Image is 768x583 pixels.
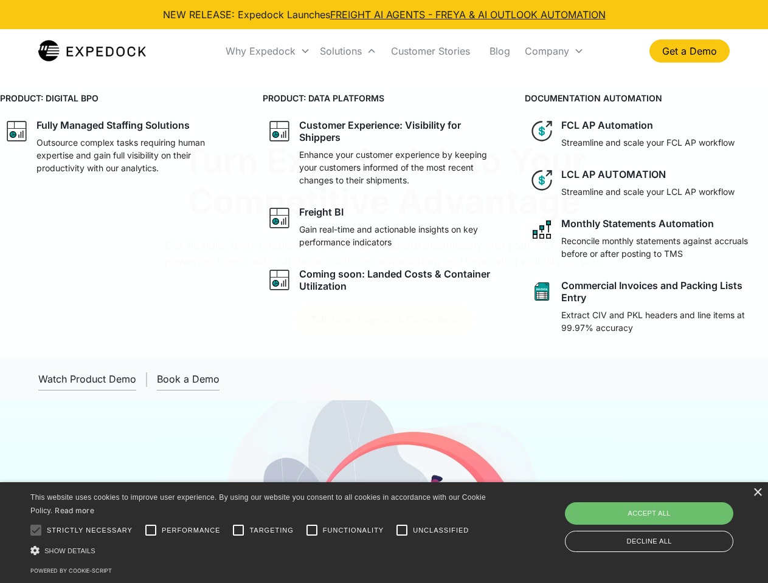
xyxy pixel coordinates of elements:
[30,567,112,574] a: Powered by cookie-script
[55,506,94,515] a: Read more
[268,206,292,230] img: graph icon
[249,525,293,536] span: Targeting
[480,30,520,72] a: Blog
[561,185,735,198] p: Streamline and scale your LCL AP workflow
[299,268,501,292] div: Coming soon: Landed Costs & Container Utilization
[36,136,238,174] p: Outsource complex tasks requiring human expertise and gain full visibility on their productivity ...
[315,30,381,72] div: Solutions
[530,168,554,193] img: dollar icon
[36,119,190,131] div: Fully Managed Staffing Solutions
[38,39,146,63] img: Expedock Logo
[320,45,362,57] div: Solutions
[226,45,296,57] div: Why Expedock
[263,201,506,253] a: graph iconFreight BIGain real-time and actionable insights on key performance indicators
[525,45,569,57] div: Company
[30,493,486,516] span: This website uses cookies to improve user experience. By using our website you consent to all coo...
[530,279,554,304] img: sheet icon
[566,452,768,583] iframe: Chat Widget
[163,7,606,22] div: NEW RELEASE: Expedock Launches
[263,92,506,104] h4: PRODUCT: DATA PLATFORMS
[263,114,506,191] a: graph iconCustomer Experience: Visibility for ShippersEnhance your customer experience by keeping...
[525,274,768,339] a: sheet iconCommercial Invoices and Packing Lists EntryExtract CIV and PKL headers and line items a...
[38,39,146,63] a: home
[30,544,490,557] div: Show details
[413,525,469,536] span: Unclassified
[323,525,384,536] span: Functionality
[157,373,220,385] div: Book a Demo
[561,217,714,230] div: Monthly Statements Automation
[44,547,95,554] span: Show details
[530,119,554,143] img: dollar icon
[530,217,554,242] img: network like icon
[221,30,315,72] div: Why Expedock
[561,309,763,334] p: Extract CIV and PKL headers and line items at 99.97% accuracy
[268,119,292,143] img: graph icon
[299,148,501,186] p: Enhance your customer experience by keeping your customers informed of the most recent changes to...
[649,39,730,63] a: Get a Demo
[525,114,768,154] a: dollar iconFCL AP AutomationStreamline and scale your FCL AP workflow
[299,119,501,143] div: Customer Experience: Visibility for Shippers
[38,373,136,385] div: Watch Product Demo
[162,525,221,536] span: Performance
[561,234,763,260] p: Reconcile monthly statements against accruals before or after posting to TMS
[330,9,606,21] a: FREIGHT AI AGENTS - FREYA & AI OUTLOOK AUTOMATION
[38,368,136,390] a: open lightbox
[381,30,480,72] a: Customer Stories
[561,168,666,180] div: LCL AP AUTOMATION
[525,92,768,104] h4: DOCUMENTATION AUTOMATION
[47,525,133,536] span: Strictly necessary
[525,163,768,203] a: dollar iconLCL AP AUTOMATIONStreamline and scale your LCL AP workflow
[268,268,292,292] img: graph icon
[157,368,220,390] a: Book a Demo
[520,30,589,72] div: Company
[561,136,735,149] p: Streamline and scale your FCL AP workflow
[263,263,506,297] a: graph iconComing soon: Landed Costs & Container Utilization
[5,119,29,143] img: graph icon
[525,213,768,265] a: network like iconMonthly Statements AutomationReconcile monthly statements against accruals befor...
[561,279,763,304] div: Commercial Invoices and Packing Lists Entry
[561,119,653,131] div: FCL AP Automation
[299,206,344,218] div: Freight BI
[299,223,501,248] p: Gain real-time and actionable insights on key performance indicators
